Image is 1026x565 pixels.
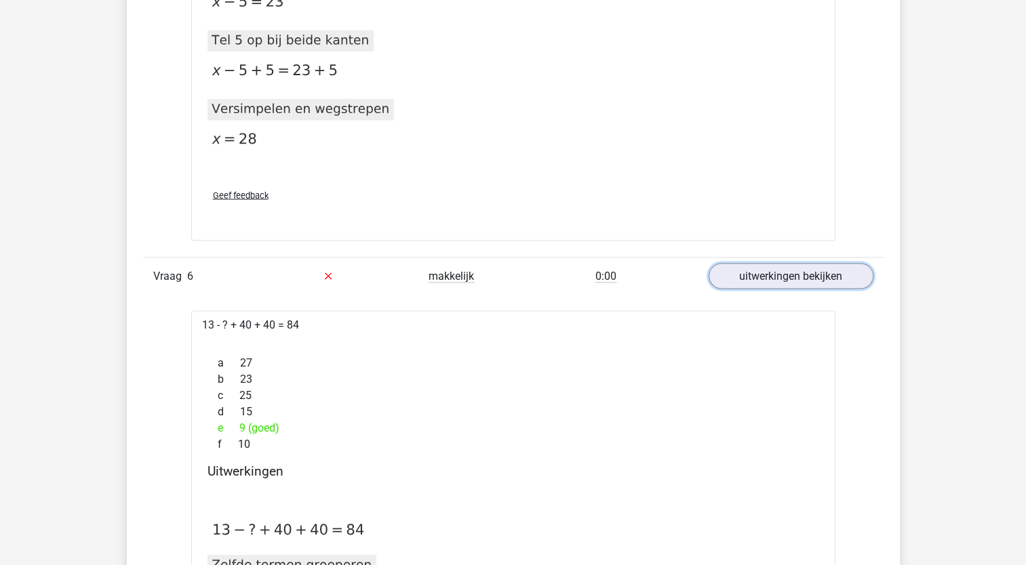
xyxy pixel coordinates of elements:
[709,264,873,289] a: uitwerkingen bekijken
[218,371,240,388] span: b
[208,420,819,436] div: 9 (goed)
[218,436,238,453] span: f
[187,270,193,282] span: 6
[208,355,819,371] div: 27
[429,270,474,283] span: makkelijk
[213,190,269,201] span: Geef feedback
[208,436,819,453] div: 10
[208,388,819,404] div: 25
[208,463,819,479] h4: Uitwerkingen
[208,371,819,388] div: 23
[218,388,239,404] span: c
[208,404,819,420] div: 15
[218,404,240,420] span: d
[595,270,616,283] span: 0:00
[218,355,240,371] span: a
[218,420,239,436] span: e
[153,268,187,285] span: Vraag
